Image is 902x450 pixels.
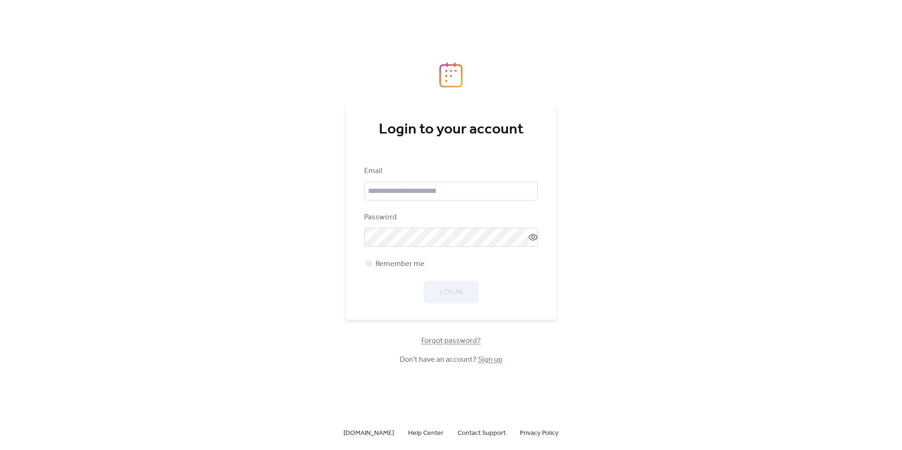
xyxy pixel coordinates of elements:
a: Contact Support [458,427,506,439]
span: Help Center [408,428,443,439]
span: Remember me [376,258,425,270]
div: Login to your account [364,120,538,139]
div: Email [364,166,536,177]
span: Forgot password? [421,335,481,347]
img: logo [439,62,463,88]
span: Don't have an account? [400,354,502,366]
span: [DOMAIN_NAME] [343,428,394,439]
a: Sign up [478,352,502,367]
span: Privacy Policy [520,428,559,439]
div: Password [364,212,536,223]
a: Privacy Policy [520,427,559,439]
a: Forgot password? [421,338,481,343]
span: Contact Support [458,428,506,439]
a: Help Center [408,427,443,439]
a: [DOMAIN_NAME] [343,427,394,439]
